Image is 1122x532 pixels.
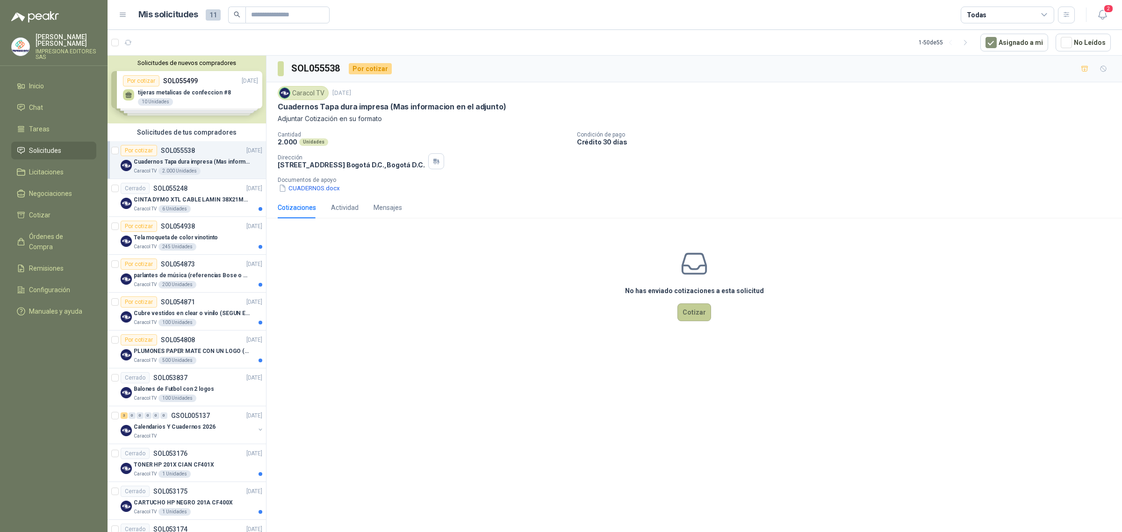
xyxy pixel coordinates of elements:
[108,293,266,331] a: Por cotizarSOL054871[DATE] Company LogoCubre vestidos en clear o vinilo (SEGUN ESPECIFICACIONES D...
[158,167,201,175] div: 2.000 Unidades
[108,56,266,123] div: Solicitudes de nuevos compradoresPor cotizarSOL055499[DATE] tijeras metalicas de confeccion #810 ...
[134,309,250,318] p: Cubre vestidos en clear o vinilo (SEGUN ESPECIFICACIONES DEL ADJUNTO)
[234,11,240,18] span: search
[29,81,44,91] span: Inicio
[278,86,329,100] div: Caracol TV
[134,205,157,213] p: Caracol TV
[121,236,132,247] img: Company Logo
[29,102,43,113] span: Chat
[278,202,316,213] div: Cotizaciones
[11,281,96,299] a: Configuración
[121,259,157,270] div: Por cotizar
[11,142,96,159] a: Solicitudes
[134,498,233,507] p: CARTUCHO HP NEGRO 201A CF400X
[11,120,96,138] a: Tareas
[349,63,392,74] div: Por cotizar
[246,260,262,269] p: [DATE]
[11,259,96,277] a: Remisiones
[161,223,195,230] p: SOL054938
[625,286,764,296] h3: No has enviado cotizaciones a esta solicitud
[134,357,157,364] p: Caracol TV
[1056,34,1111,51] button: No Leídos
[134,158,250,166] p: Cuadernos Tapa dura impresa (Mas informacion en el adjunto)
[29,231,87,252] span: Órdenes de Compra
[11,11,59,22] img: Logo peakr
[153,488,187,495] p: SOL053175
[291,61,341,76] h3: SOL055538
[12,38,29,56] img: Company Logo
[134,432,157,440] p: Caracol TV
[980,34,1048,51] button: Asignado a mi
[1094,7,1111,23] button: 2
[158,395,196,402] div: 100 Unidades
[161,299,195,305] p: SOL054871
[278,102,506,112] p: Cuadernos Tapa dura impresa (Mas informacion en el adjunto)
[108,444,266,482] a: CerradoSOL053176[DATE] Company LogoTONER HP 201X CIAN CF401XCaracol TV1 Unidades
[246,449,262,458] p: [DATE]
[121,160,132,171] img: Company Logo
[246,374,262,382] p: [DATE]
[108,331,266,368] a: Por cotizarSOL054808[DATE] Company LogoPLUMONES PAPER MATE CON UN LOGO (SEGUN REF.ADJUNTA)Caracol...
[144,412,151,419] div: 0
[278,161,424,169] p: [STREET_ADDRESS] Bogotá D.C. , Bogotá D.C.
[134,319,157,326] p: Caracol TV
[1103,4,1114,13] span: 2
[134,347,250,356] p: PLUMONES PAPER MATE CON UN LOGO (SEGUN REF.ADJUNTA)
[121,412,128,419] div: 3
[278,177,1118,183] p: Documentos de apoyo
[134,470,157,478] p: Caracol TV
[108,123,266,141] div: Solicitudes de tus compradores
[29,285,70,295] span: Configuración
[158,243,196,251] div: 245 Unidades
[278,154,424,161] p: Dirección
[121,273,132,285] img: Company Logo
[158,470,191,478] div: 1 Unidades
[11,228,96,256] a: Órdenes de Compra
[121,145,157,156] div: Por cotizar
[153,450,187,457] p: SOL053176
[967,10,986,20] div: Todas
[153,185,187,192] p: SOL055248
[121,349,132,360] img: Company Logo
[299,138,328,146] div: Unidades
[577,138,1118,146] p: Crédito 30 días
[134,460,214,469] p: TONER HP 201X CIAN CF401X
[158,319,196,326] div: 100 Unidades
[29,124,50,134] span: Tareas
[121,221,157,232] div: Por cotizar
[108,179,266,217] a: CerradoSOL055248[DATE] Company LogoCINTA DYMO XTL CABLE LAMIN 38X21MMBLANCOCaracol TV6 Unidades
[121,425,132,436] img: Company Logo
[577,131,1118,138] p: Condición de pago
[108,141,266,179] a: Por cotizarSOL055538[DATE] Company LogoCuadernos Tapa dura impresa (Mas informacion en el adjunto...
[137,412,144,419] div: 0
[134,281,157,288] p: Caracol TV
[11,302,96,320] a: Manuales y ayuda
[129,412,136,419] div: 0
[111,59,262,66] button: Solicitudes de nuevos compradores
[29,145,61,156] span: Solicitudes
[206,9,221,21] span: 11
[677,303,711,321] button: Cotizar
[246,184,262,193] p: [DATE]
[121,501,132,512] img: Company Logo
[153,374,187,381] p: SOL053837
[134,271,250,280] p: parlantes de música (referencias Bose o Alexa) CON MARCACION 1 LOGO (Mas datos en el adjunto)
[246,487,262,496] p: [DATE]
[278,131,569,138] p: Cantidad
[246,222,262,231] p: [DATE]
[332,89,351,98] p: [DATE]
[161,337,195,343] p: SOL054808
[246,411,262,420] p: [DATE]
[29,306,82,316] span: Manuales y ayuda
[134,243,157,251] p: Caracol TV
[246,336,262,345] p: [DATE]
[374,202,402,213] div: Mensajes
[171,412,210,419] p: GSOL005137
[160,412,167,419] div: 0
[121,463,132,474] img: Company Logo
[134,423,216,431] p: Calendarios Y Cuadernos 2026
[278,114,1111,124] p: Adjuntar Cotización en su formato
[29,167,64,177] span: Licitaciones
[134,233,218,242] p: Tela moqueta de color vinotinto
[121,311,132,323] img: Company Logo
